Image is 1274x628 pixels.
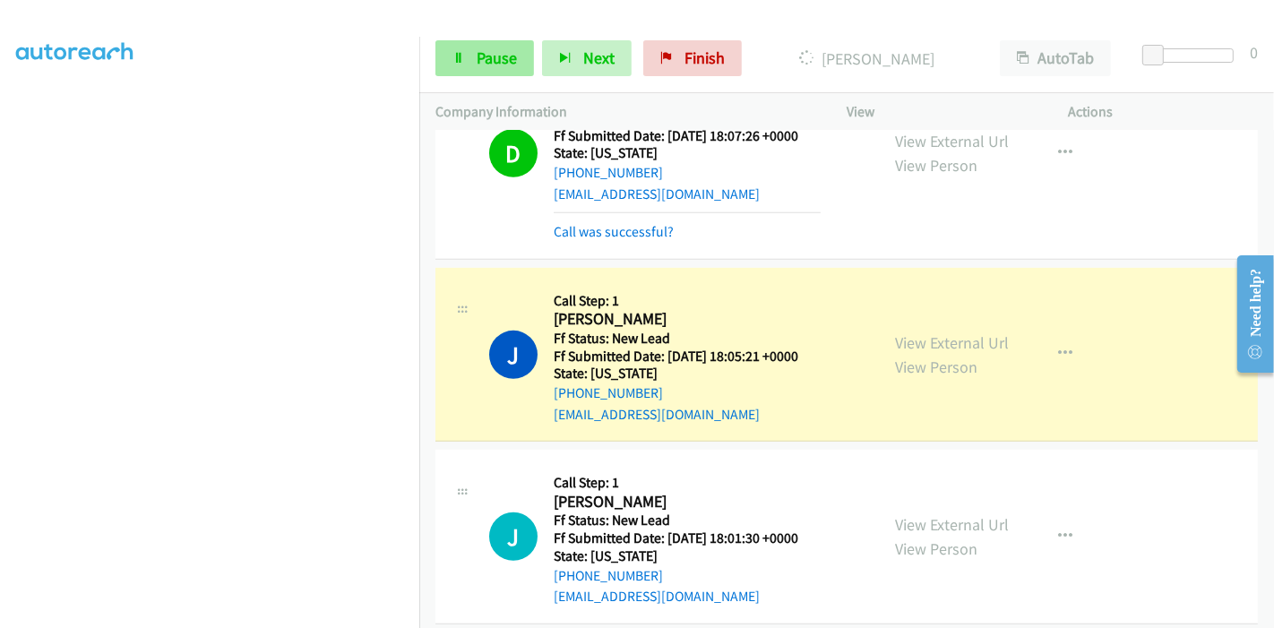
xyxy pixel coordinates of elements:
h2: [PERSON_NAME] [554,492,798,512]
h5: Ff Submitted Date: [DATE] 18:07:26 +0000 [554,127,821,145]
span: Next [583,47,615,68]
h5: State: [US_STATE] [554,144,821,162]
a: [PHONE_NUMBER] [554,164,663,181]
a: View Person [895,357,977,377]
a: [PHONE_NUMBER] [554,384,663,401]
h5: State: [US_STATE] [554,365,821,383]
h5: Ff Status: New Lead [554,512,798,529]
h5: State: [US_STATE] [554,547,798,565]
h1: J [489,331,538,379]
div: The call is yet to be attempted [489,512,538,561]
iframe: Resource Center [1223,243,1274,385]
a: View External Url [895,332,1009,353]
a: View External Url [895,131,1009,151]
a: [EMAIL_ADDRESS][DOMAIN_NAME] [554,406,760,423]
button: AutoTab [1000,40,1111,76]
a: View Person [895,538,977,559]
a: Pause [435,40,534,76]
div: 0 [1250,40,1258,65]
a: View External Url [895,514,1009,535]
p: Company Information [435,101,814,123]
a: View Person [895,155,977,176]
span: Finish [684,47,725,68]
h1: J [489,512,538,561]
div: Delay between calls (in seconds) [1151,48,1234,63]
h5: Call Step: 1 [554,474,798,492]
p: Actions [1069,101,1259,123]
a: Finish [643,40,742,76]
button: Next [542,40,632,76]
h1: D [489,129,538,177]
span: Pause [477,47,517,68]
p: View [847,101,1037,123]
a: [EMAIL_ADDRESS][DOMAIN_NAME] [554,588,760,605]
h2: [PERSON_NAME] [554,309,821,330]
a: Call was successful? [554,223,674,240]
h5: Ff Status: New Lead [554,330,821,348]
a: [EMAIL_ADDRESS][DOMAIN_NAME] [554,185,760,202]
h5: Ff Submitted Date: [DATE] 18:05:21 +0000 [554,348,821,366]
h5: Ff Submitted Date: [DATE] 18:01:30 +0000 [554,529,798,547]
a: [PHONE_NUMBER] [554,567,663,584]
p: [PERSON_NAME] [766,47,968,71]
h5: Call Step: 1 [554,292,821,310]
